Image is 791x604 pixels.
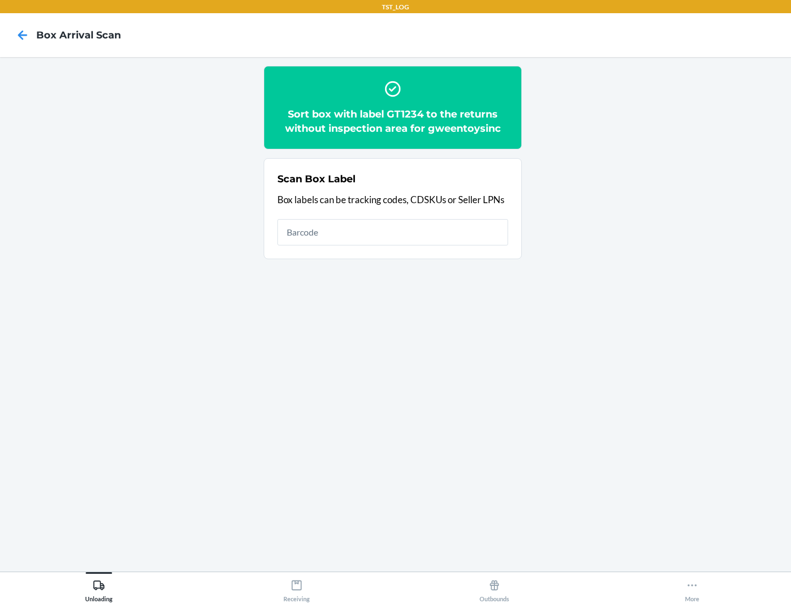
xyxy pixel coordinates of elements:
p: Box labels can be tracking codes, CDSKUs or Seller LPNs [277,193,508,207]
h2: Sort box with label GT1234 to the returns without inspection area for gweentoysinc [277,107,508,136]
button: Outbounds [396,572,593,602]
h4: Box Arrival Scan [36,28,121,42]
div: More [685,575,699,602]
div: Unloading [85,575,113,602]
input: Barcode [277,219,508,245]
button: Receiving [198,572,396,602]
button: More [593,572,791,602]
p: TST_LOG [382,2,409,12]
div: Receiving [283,575,310,602]
h2: Scan Box Label [277,172,355,186]
div: Outbounds [480,575,509,602]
